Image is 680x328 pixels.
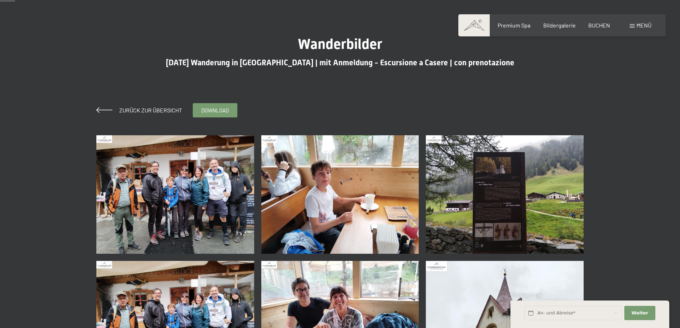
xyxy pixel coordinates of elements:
span: Zurück zur Übersicht [114,107,182,113]
a: download [193,104,237,117]
button: Weiter [624,306,655,321]
img: 20-08-2025 [261,135,419,253]
a: Premium Spa [498,22,530,29]
img: 20-08-2025 [96,135,254,253]
a: BUCHEN [588,22,610,29]
a: 20-08-2025 [424,132,585,257]
span: [DATE] Wanderung in [GEOGRAPHIC_DATA] | mit Anmeldung - Escursione a Casere | con prenotazione [166,58,514,67]
a: Zurück zur Übersicht [96,107,182,113]
span: Weiter [631,310,648,316]
a: 20-08-2025 [95,132,256,257]
span: Menü [636,22,651,29]
span: download [201,107,229,114]
span: Schnellanfrage [510,292,542,298]
img: 20-08-2025 [426,135,584,253]
a: Bildergalerie [543,22,576,29]
a: 20-08-2025 [260,132,421,257]
span: Wanderbilder [298,36,382,52]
